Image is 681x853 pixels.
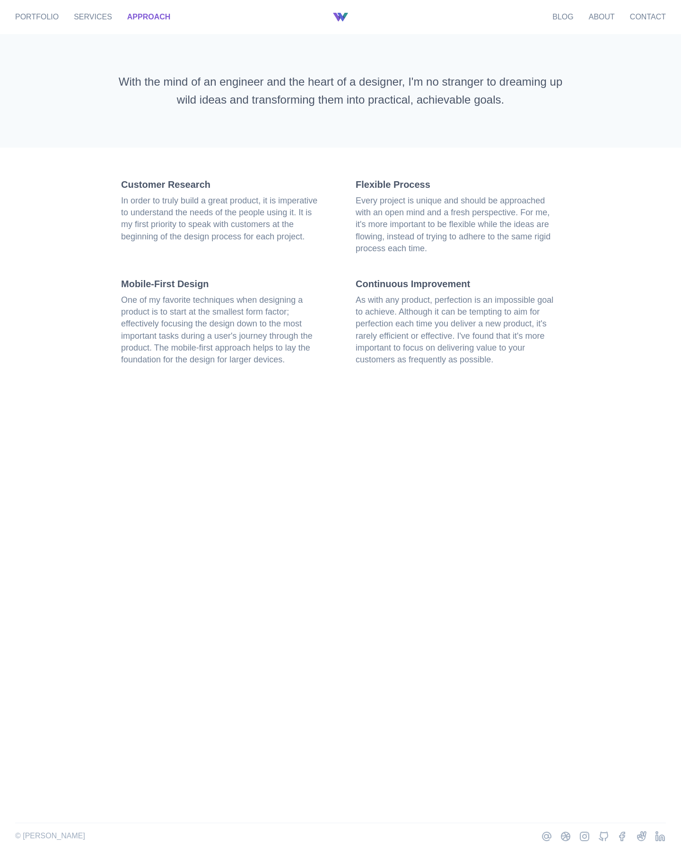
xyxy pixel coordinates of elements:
a: GitHub [598,831,609,842]
a: Approach [127,13,171,21]
h4: Continuous Improvement [356,277,560,290]
a: Email [541,831,552,842]
p: © [PERSON_NAME] [15,831,85,841]
h4: Flexible Process [356,178,560,191]
a: AngelList [636,831,647,842]
h4: Mobile-First Design [121,277,325,290]
h1: With the mind of an engineer and the heart of a designer, I'm no stranger to dreaming up wild ide... [113,73,567,109]
a: Back to Home [333,9,348,25]
p: One of my favorite techniques when designing a product is to start at the smallest form factor; e... [121,294,325,366]
p: Every project is unique and should be approached with an open mind and a fresh perspective. For m... [356,195,560,255]
p: As with any product, perfection is an impossible goal to achieve. Although it can be tempting to ... [356,294,560,366]
a: Contact [630,13,666,21]
a: Instagram [579,831,590,842]
a: Blog [552,13,573,21]
a: Portfolio [15,13,59,21]
a: About [589,13,615,21]
a: Facebook [617,831,628,842]
h4: Customer Research [121,178,325,191]
p: In order to truly build a great product, it is imperative to understand the needs of the people u... [121,195,325,243]
a: Dribbble [560,831,571,842]
a: LinkedIn [655,831,666,842]
a: Services [74,13,112,21]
